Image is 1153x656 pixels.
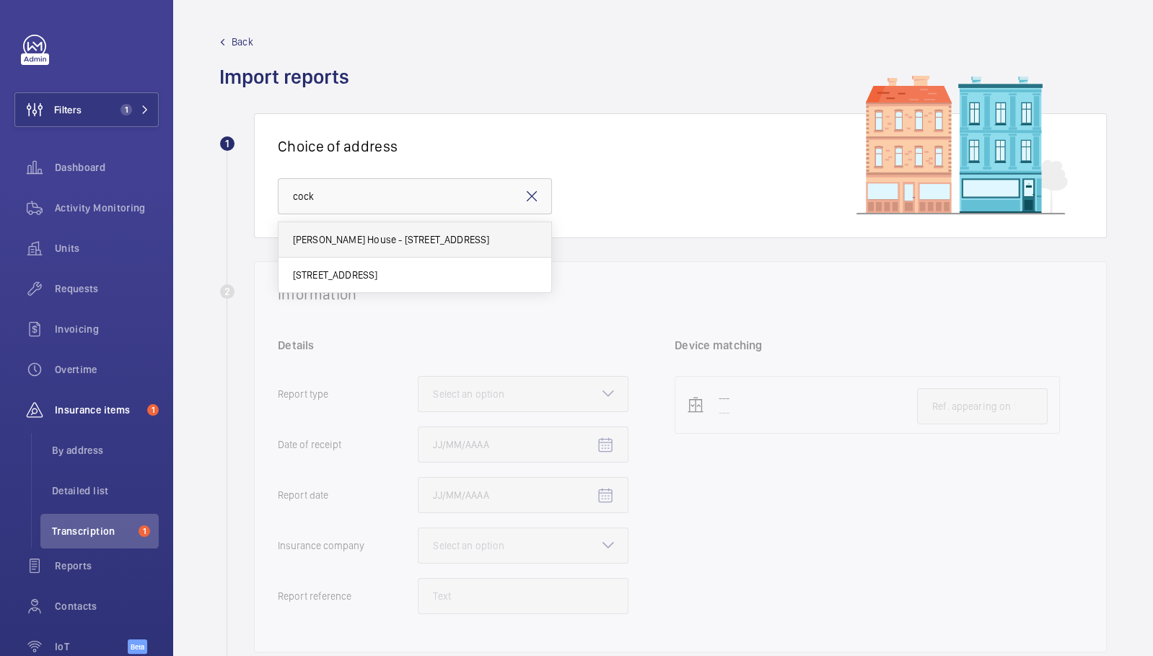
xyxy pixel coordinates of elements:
div: 2 [220,284,234,299]
span: IoT [55,639,128,654]
span: Overtime [55,362,159,377]
span: Units [55,241,159,255]
span: [PERSON_NAME] House - [STREET_ADDRESS] [293,232,490,247]
span: Detailed list [52,484,159,498]
span: Activity Monitoring [55,201,159,215]
span: [STREET_ADDRESS] [293,268,378,282]
span: 1 [139,525,150,537]
span: Invoicing [55,322,159,336]
span: Back [232,35,253,49]
div: 1 [220,136,234,151]
span: Transcription [52,524,133,538]
span: Beta [128,639,147,654]
img: buildings [783,74,1071,214]
span: Reports [55,559,159,573]
span: Filters [54,102,82,117]
span: By address [52,443,159,458]
span: Contacts [55,599,159,613]
input: Type the address [278,178,552,214]
button: Filters1 [14,92,159,127]
h1: Import reports [219,64,358,90]
span: Requests [55,281,159,296]
span: 1 [147,404,159,416]
h1: Choice of address [278,137,1083,155]
span: Insurance items [55,403,141,417]
span: 1 [120,104,132,115]
button: Open calendar [588,478,623,513]
span: Dashboard [55,160,159,175]
button: Open calendar [588,428,623,463]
